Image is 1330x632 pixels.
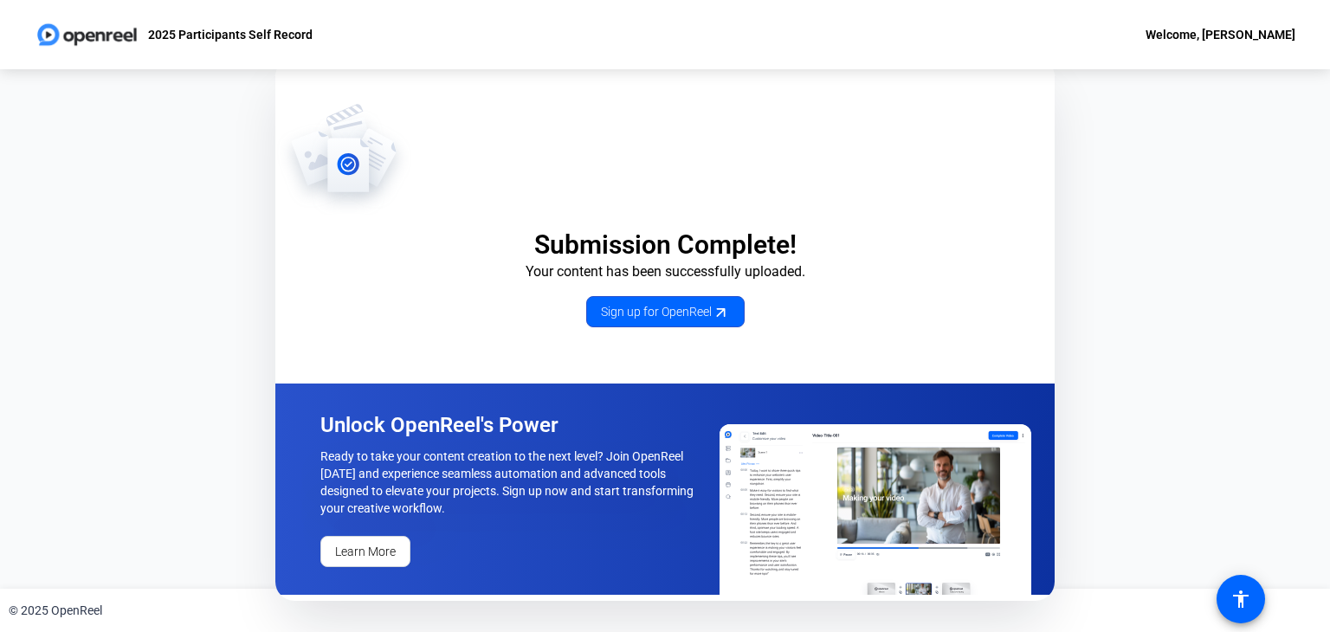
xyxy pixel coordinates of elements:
mat-icon: accessibility [1230,589,1251,609]
p: Ready to take your content creation to the next level? Join OpenReel [DATE] and experience seamle... [320,448,700,517]
span: Sign up for OpenReel [601,303,730,321]
p: Your content has been successfully uploaded. [275,261,1055,282]
img: OpenReel [275,102,413,215]
img: OpenReel [720,424,1031,595]
div: © 2025 OpenReel [9,602,102,620]
p: Submission Complete! [275,229,1055,261]
a: Sign up for OpenReel [586,296,745,327]
p: Unlock OpenReel's Power [320,411,700,439]
img: OpenReel logo [35,17,139,52]
div: Welcome, [PERSON_NAME] [1146,24,1295,45]
span: Learn More [335,543,396,561]
p: 2025 Participants Self Record [148,24,313,45]
a: Learn More [320,536,410,567]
